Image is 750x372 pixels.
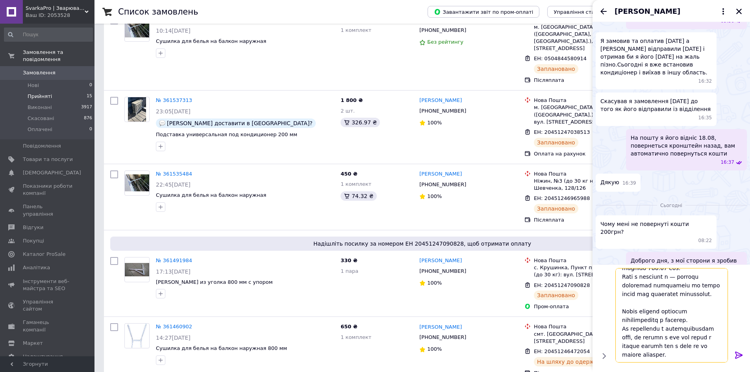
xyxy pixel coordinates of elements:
span: 330 ₴ [341,257,357,263]
div: 326.97 ₴ [341,118,380,127]
span: 100% [427,120,442,126]
span: 100% [427,280,442,286]
span: Панель управління [23,203,73,217]
span: ЕН: 20451247090828 [534,282,590,288]
input: Пошук [4,28,93,42]
img: Фото товару [125,20,149,37]
span: Надішліть посилку за номером ЕН 20451247090828, щоб отримати оплату [113,240,731,248]
div: Ніжин, №3 (до 30 кг на одне місце): вул. Шевченка, 128/126 [534,178,644,192]
span: Покупці [23,237,44,244]
span: Дякую [600,178,619,187]
div: м. [GEOGRAPHIC_DATA] ([GEOGRAPHIC_DATA].), №4 (до 200 кг): вул. [STREET_ADDRESS] [534,104,644,126]
div: с. Крушинка, Пункт приймання-видачі (до 30 кг): вул. [STREET_ADDRESS] [534,264,644,278]
span: 22:45[DATE] [156,181,191,188]
a: Фото товару [124,257,150,282]
span: 16:39 19.08.2025 [622,180,636,187]
a: № 361460902 [156,324,192,329]
span: Гаманець компанії [23,319,73,333]
span: Чому мені не повернуті кошти 200грн? [600,220,712,236]
span: 17:13[DATE] [156,268,191,275]
h1: Список замовлень [118,7,198,17]
span: Повідомлення [23,143,61,150]
img: :speech_balloon: [159,120,165,126]
span: 16:35 19.08.2025 [698,115,712,121]
span: Налаштування [23,353,63,360]
span: Я замовив та оплатив [DATE] а [PERSON_NAME] відправили [DATE] і отримав би я його [DATE] на жаль ... [600,37,712,76]
a: Сушилка для белья на балкон наружная [156,38,266,44]
span: 1 комплект [341,27,371,33]
span: Оплачені [28,126,52,133]
div: Післяплата [534,217,644,224]
span: 650 ₴ [341,324,357,329]
div: Заплановано [534,138,578,147]
div: м. [GEOGRAPHIC_DATA] ([GEOGRAPHIC_DATA], [GEOGRAPHIC_DATA].), 69032, просп. [STREET_ADDRESS] [534,24,644,52]
span: [PERSON_NAME] [615,6,680,17]
div: Післяплата [534,77,644,84]
span: 14:27[DATE] [156,335,191,341]
a: [PERSON_NAME] [419,257,462,265]
div: Оплата на рахунок [534,150,644,157]
img: Фото товару [128,97,146,122]
div: Заплановано [534,291,578,300]
button: Закрити [734,7,744,16]
span: 0 [89,82,92,89]
a: [PERSON_NAME] [419,97,462,104]
span: Товари та послуги [23,156,73,163]
a: Подставка универсальная под кондиционер 200 мм [156,131,297,137]
span: Відгуки [23,224,43,231]
span: Показники роботи компанії [23,183,73,197]
a: Сушилка для белья на балкон наружная 800 мм [156,345,287,351]
button: Завантажити звіт по пром-оплаті [428,6,539,18]
a: Фото товару [124,97,150,122]
span: ЕН: 0504844580914 [534,56,587,61]
span: 16:37 19.08.2025 [720,159,734,166]
a: № 361535484 [156,171,192,177]
span: ЕН: 20451246965988 [534,195,590,201]
span: Скасував я замовлення [DATE] до того як його відправили із відділення [600,97,712,113]
span: 876 [84,115,92,122]
img: Фото товару [125,174,149,191]
div: Заплановано [534,204,578,213]
span: 100% [427,193,442,199]
span: Управління статусами [554,9,614,15]
span: Виконані [28,104,52,111]
span: 23:05[DATE] [156,108,191,115]
button: Управління статусами [547,6,620,18]
div: Нова Пошта [534,257,644,264]
span: Сушилка для белья на балкон наружная [156,192,266,198]
span: Аналітика [23,264,50,271]
span: Сьогодні [657,202,685,209]
a: [PERSON_NAME] [419,324,462,331]
a: Фото товару [124,17,150,42]
span: Каталог ProSale [23,251,65,258]
div: Нова Пошта [534,323,644,330]
span: На пошту я його відніс 18.08, повернеться кронштейн назад, вам автоматично повернуться кошти [631,134,742,157]
a: [PERSON_NAME] [419,170,462,178]
span: [DEMOGRAPHIC_DATA] [23,169,81,176]
img: Фото товару [127,324,147,348]
a: [PERSON_NAME] из уголка 800 мм с упором [156,279,272,285]
a: Фото товару [124,323,150,348]
textarea: lorem ipsu. Dolo sitametconse ad elitsedd e temporinci 😔️ Utlabo et doloremagn aliq enimadminimv ... [615,268,728,363]
div: На шляху до одержувача [534,357,614,366]
span: 0 [89,126,92,133]
span: 10:14[DATE] [156,28,191,34]
span: 3917 [81,104,92,111]
img: Фото товару [125,263,149,277]
span: 08:22 12.09.2025 [698,237,712,244]
div: [PHONE_NUMBER] [418,106,468,116]
span: 2 шт. [341,108,355,114]
span: Завантажити звіт по пром-оплаті [434,8,533,15]
div: Ваш ID: 2053528 [26,12,94,19]
span: 15 [87,93,92,100]
span: Нові [28,82,39,89]
div: [PHONE_NUMBER] [418,332,468,342]
span: 1 800 ₴ [341,97,363,103]
span: Маркет [23,340,43,347]
a: № 361491984 [156,257,192,263]
span: Прийняті [28,93,52,100]
button: [PERSON_NAME] [615,6,728,17]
